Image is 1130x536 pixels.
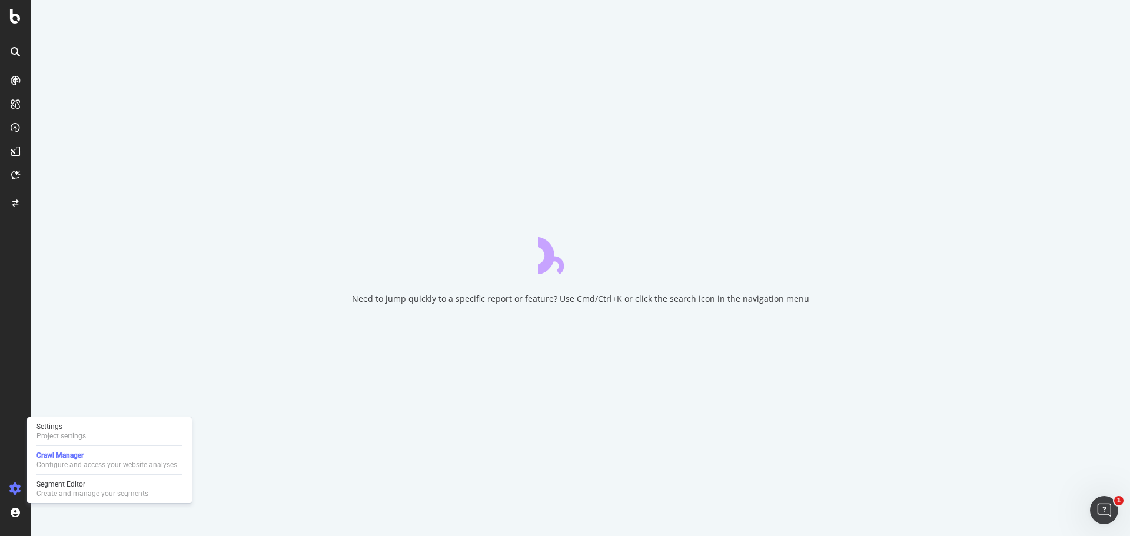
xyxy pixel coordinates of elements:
[1114,496,1124,505] span: 1
[36,489,148,498] div: Create and manage your segments
[36,480,148,489] div: Segment Editor
[36,460,177,470] div: Configure and access your website analyses
[352,293,809,305] div: Need to jump quickly to a specific report or feature? Use Cmd/Ctrl+K or click the search icon in ...
[36,422,86,431] div: Settings
[32,450,187,471] a: Crawl ManagerConfigure and access your website analyses
[36,451,177,460] div: Crawl Manager
[1090,496,1118,524] iframe: Intercom live chat
[32,421,187,442] a: SettingsProject settings
[538,232,623,274] div: animation
[36,431,86,441] div: Project settings
[32,478,187,500] a: Segment EditorCreate and manage your segments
